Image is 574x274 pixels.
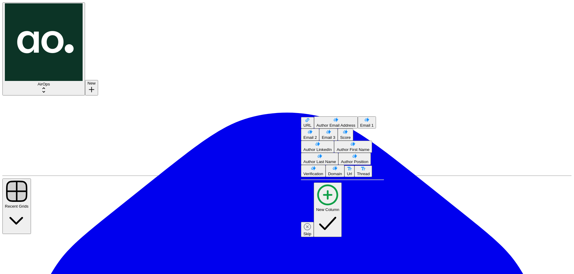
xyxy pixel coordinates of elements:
[38,82,50,86] span: AirOps
[337,147,369,152] span: Author First Name
[347,172,352,176] span: Url
[303,147,332,152] span: Author LinkedIn
[5,3,83,81] img: AirOps Logo
[303,135,317,140] span: Email 2
[303,159,336,164] span: Author Last Name
[357,172,370,176] span: Thread
[328,172,342,176] span: Domain
[87,81,96,85] span: New
[303,123,312,128] span: URL
[303,232,311,236] span: Skip
[341,159,368,164] span: Author Position
[322,135,335,140] span: Email 3
[2,2,85,95] button: Workspace: AirOps
[303,172,323,176] span: Verification
[340,135,351,140] span: Score
[316,207,339,212] span: New Column
[360,123,374,128] span: Email 1
[316,123,355,128] span: Author Email Address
